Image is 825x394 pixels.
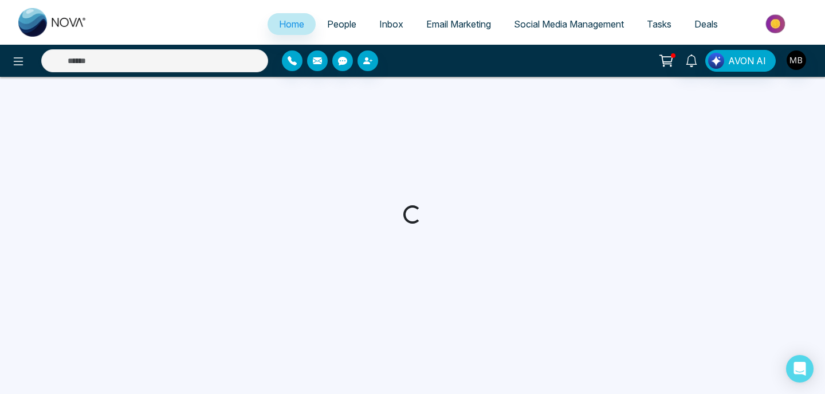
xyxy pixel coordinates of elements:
a: Social Media Management [502,13,635,35]
img: Nova CRM Logo [18,8,87,37]
a: Deals [683,13,729,35]
a: Tasks [635,13,683,35]
a: Home [268,13,316,35]
span: Tasks [647,18,671,30]
img: Market-place.gif [735,11,818,37]
span: Email Marketing [426,18,491,30]
img: User Avatar [787,50,806,70]
a: People [316,13,368,35]
a: Email Marketing [415,13,502,35]
button: AVON AI [705,50,776,72]
span: Home [279,18,304,30]
span: Deals [694,18,718,30]
span: Social Media Management [514,18,624,30]
span: AVON AI [728,54,766,68]
span: People [327,18,356,30]
a: Inbox [368,13,415,35]
div: Open Intercom Messenger [786,355,814,383]
span: Inbox [379,18,403,30]
img: Lead Flow [708,53,724,69]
